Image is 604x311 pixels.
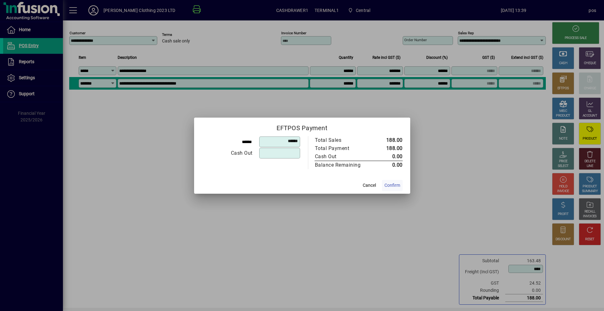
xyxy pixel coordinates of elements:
[374,153,403,161] td: 0.00
[374,161,403,169] td: 0.00
[363,182,376,189] span: Cancel
[374,144,403,153] td: 188.00
[315,144,374,153] td: Total Payment
[202,149,253,157] div: Cash Out
[382,180,403,191] button: Confirm
[315,161,368,169] div: Balance Remaining
[374,136,403,144] td: 188.00
[315,136,374,144] td: Total Sales
[359,180,379,191] button: Cancel
[194,118,410,136] h2: EFTPOS Payment
[384,182,400,189] span: Confirm
[315,153,368,160] div: Cash Out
